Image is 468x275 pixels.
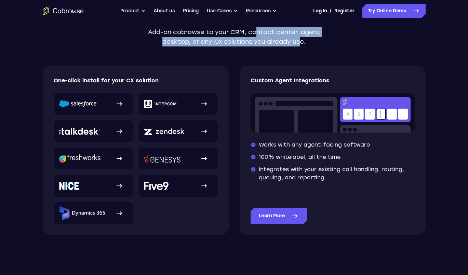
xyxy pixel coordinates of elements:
[59,154,101,163] img: Freshworks logo
[43,7,84,15] a: Go to the home page
[59,206,105,220] img: Microsoft Dynamics 365 logo
[144,100,176,108] img: Intercom logo
[330,7,332,15] span: /
[251,165,415,182] li: Integrates with your existing call handling, routing, queuing, and reporting
[54,175,133,197] a: NICE logo
[144,127,184,135] img: Zendesk logo
[138,120,218,142] a: Zendesk logo
[54,93,133,115] a: Salesforce logo
[144,155,182,163] img: Genesys logo
[138,148,218,169] a: Genesys logo
[59,100,96,108] img: Salesforce logo
[334,4,354,18] a: Register
[183,4,199,18] a: Pricing
[145,27,323,46] p: Add-on cobrowse to your CRM, contact center, agent desktop, or any CX solutions you already use.
[207,4,238,18] button: Use Cases
[54,202,133,224] a: Microsoft Dynamics 365 logo
[251,77,415,85] p: Custom Agent Integrations
[251,153,415,161] li: 100% whitelabel, all the time
[138,93,218,115] a: Intercom logo
[54,148,133,169] a: Freshworks logo
[251,93,415,133] img: Co-browse code entry input
[120,4,146,18] button: Product
[54,120,133,142] a: Talkdesk logo
[138,175,218,197] a: Five9 logo
[251,208,307,224] a: Learn More
[246,4,277,18] button: Resources
[313,4,327,18] a: Log In
[59,128,100,135] img: Talkdesk logo
[362,4,426,18] a: Try Online Demo
[251,141,415,149] li: Works with any agent-facing software
[54,77,218,85] p: One-click install for your CX solution
[153,4,175,18] a: About us
[59,182,79,190] img: NICE logo
[144,182,169,190] img: Five9 logo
